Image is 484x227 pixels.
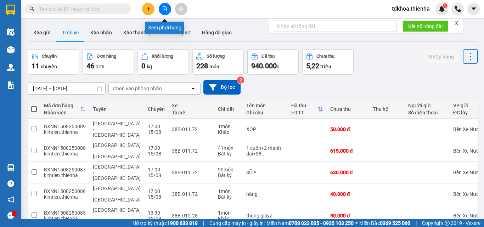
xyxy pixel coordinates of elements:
div: HTTT [291,110,317,115]
button: Kết nối tổng đài [403,21,448,32]
div: Bất kỳ [218,194,239,200]
span: plus [146,6,151,11]
div: Chuyến [148,106,165,112]
span: message [7,212,14,219]
div: 90 món [218,167,239,172]
span: file-add [162,6,167,11]
span: Kết nối tổng đài [408,22,443,30]
div: 15/08 [148,216,165,221]
div: BXNN1508250088 [44,145,86,151]
div: 15/08 [148,151,165,157]
img: warehouse-icon [7,64,15,71]
sup: 2 [237,76,244,84]
span: ... [261,151,266,157]
span: 0 [141,62,145,70]
img: phone-icon [455,6,461,12]
div: Tuyến [93,106,141,112]
img: warehouse-icon [7,164,15,171]
button: Kho thanh lý [118,24,157,41]
div: BXNN1508250087 [44,167,86,172]
span: caret-down [471,6,477,12]
button: plus [142,3,154,15]
div: kimtien.thienha [44,151,86,157]
img: logo-vxr [6,5,15,15]
span: 5,22 [306,62,319,70]
div: Số điện thoại [408,110,446,115]
button: Chưa thu5,22 triệu [302,49,354,75]
button: Kho nhận [85,24,118,41]
div: Tài xế [172,110,211,115]
div: 38B-011.72 [172,170,211,175]
div: Bất kỳ [218,151,239,157]
div: 38B-012.28 [172,213,211,219]
div: Chuyến [42,54,57,59]
div: Chưa thu [316,54,334,59]
button: aim [175,3,187,15]
div: Người gửi [408,103,446,108]
svg: open [190,86,196,91]
th: Toggle SortBy [288,100,327,119]
div: 50.000 đ [330,126,366,132]
span: Miền Bắc [359,219,410,227]
div: BXNN1508250086 [44,188,86,194]
div: Xem phơi hàng [145,22,184,34]
div: 13:30 [148,210,165,216]
div: Khối lượng [152,54,173,59]
span: [GEOGRAPHIC_DATA] - [GEOGRAPHIC_DATA] [93,207,141,224]
div: Đơn hàng [97,54,116,59]
div: 15/08 [148,129,165,135]
img: warehouse-icon [7,28,15,36]
strong: 0369 525 060 [380,220,410,226]
div: 630.000 đ [330,170,366,175]
span: | [203,219,204,227]
button: Khối lượng0kg [137,49,189,75]
input: Nhập số tổng đài [273,21,397,32]
button: Đơn hàng46đơn [83,49,134,75]
button: Chuyến11chuyến [28,49,79,75]
div: SỮA [246,170,284,175]
div: kimtien.thienha [44,129,86,135]
span: close [454,21,459,25]
div: 38B-011.72 [172,148,211,154]
div: Xe [172,103,211,108]
button: Số lượng228món [192,49,244,75]
span: Hỗ trợ kỹ thuật: [133,219,198,227]
div: 1 cuôn+2 thanh dài+38 hộp [246,145,284,157]
span: 228 [196,62,208,70]
div: Bất kỳ [218,172,239,178]
div: 615.000 đ [330,148,366,154]
strong: 0708 023 035 - 0935 103 250 [289,220,354,226]
span: search [29,6,34,11]
input: Tìm tên, số ĐT hoặc mã đơn [39,5,123,13]
button: file-add [159,3,171,15]
div: 17:00 [148,124,165,129]
div: Đã thu [261,54,275,59]
button: Đã thu940.000đ [247,49,299,75]
div: thùng giâyz [246,213,284,219]
span: chuyến [41,64,57,69]
div: kimtien.thienha [44,194,86,200]
span: triệu [320,64,331,69]
span: 940.000 [251,62,277,70]
div: Chưa thu [330,106,366,112]
div: 38B-011.72 [172,126,211,132]
div: 17:00 [148,188,165,194]
span: 46 [86,62,94,70]
span: tdkhoa.thienha [386,4,435,13]
span: question-circle [7,180,14,187]
th: Toggle SortBy [40,100,89,119]
div: 41 món [218,145,239,151]
div: Thu hộ [373,106,401,112]
div: 38B-011.72 [172,191,211,197]
div: Số lượng [207,54,225,59]
span: | [416,219,417,227]
strong: 1900 633 818 [167,220,198,226]
button: Nhập hàng [423,50,460,63]
div: BXNN1508250089 [44,124,86,129]
span: món [209,64,219,69]
div: Đã thu [291,103,317,108]
span: kg [147,64,152,69]
div: Chọn văn phòng nhận [113,85,162,92]
sup: 1 [443,3,448,8]
span: Miền Nam [266,219,354,227]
